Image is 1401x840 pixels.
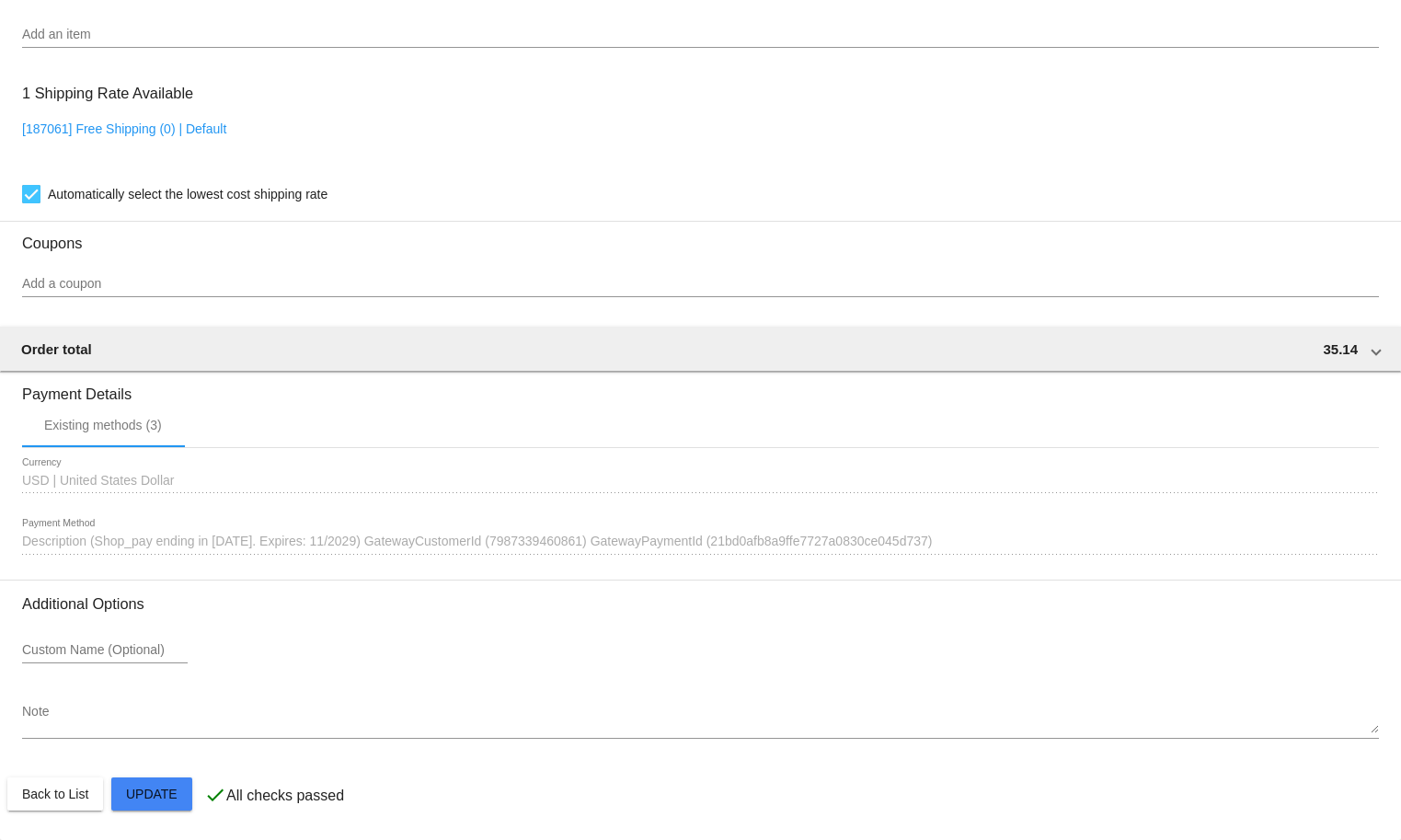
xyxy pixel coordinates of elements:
[22,643,188,658] input: Custom Name (Optional)
[126,787,178,801] span: Update
[48,183,327,205] span: Automatically select the lowest cost shipping rate
[204,784,226,806] mat-icon: check
[1323,341,1358,357] span: 35.14
[22,534,932,548] span: Description (Shop_pay ending in [DATE]. Expires: 11/2029) GatewayCustomerId (7987339460861) Gatew...
[22,221,1379,252] h3: Coupons
[44,418,162,432] div: Existing methods (3)
[22,595,1379,613] h3: Additional Options
[22,473,174,488] span: USD | United States Dollar
[22,787,88,801] span: Back to List
[7,777,103,811] button: Back to List
[22,28,1379,42] input: Add an item
[21,341,92,357] span: Order total
[22,74,193,113] h3: 1 Shipping Rate Available
[22,372,1379,403] h3: Payment Details
[226,788,344,804] p: All checks passed
[111,777,192,811] button: Update
[22,121,226,136] a: [187061] Free Shipping (0) | Default
[22,277,1379,292] input: Add a coupon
